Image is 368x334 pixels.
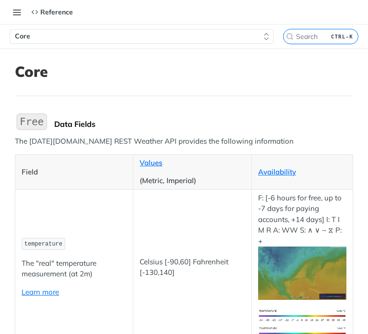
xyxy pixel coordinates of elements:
a: Learn more [22,287,59,297]
button: Core [10,29,273,44]
p: (Metric, Imperial) [140,175,245,186]
p: Field [22,167,127,178]
div: Reference [31,8,73,16]
span: Expand image [258,268,346,277]
p: The [DATE][DOMAIN_NAME] REST Weather API provides the following information [15,136,353,147]
span: Core [15,32,30,41]
h1: Core [15,63,48,80]
p: Celsius [-90,60] Fahrenheit [-130,140] [140,257,245,278]
a: Availability [258,167,296,176]
svg: Search [286,33,294,40]
a: Values [140,158,162,167]
p: F: [-6 hours for free, up to -7 days for paying accounts, +14 days] I: T I M R A: WW S: ∧ ∨ ~ ⧖ P: + [258,193,346,300]
p: The "real" temperature measurement (at 2m) [22,258,127,280]
span: temperature [24,241,62,247]
kbd: CTRL-K [329,32,356,41]
button: Toggle navigation menu [10,5,24,19]
div: Data Fields [54,119,353,129]
span: Expand image [258,310,346,320]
